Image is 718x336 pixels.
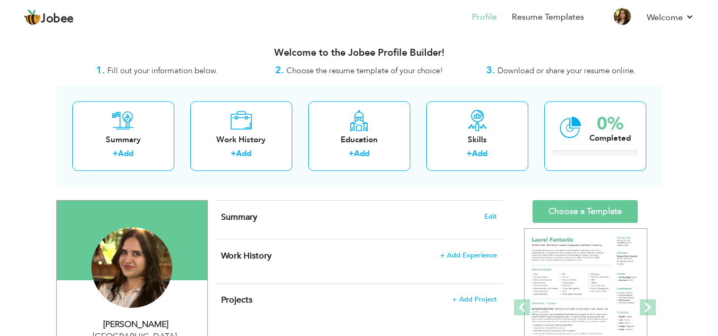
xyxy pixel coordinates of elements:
[65,318,207,331] div: [PERSON_NAME]
[81,134,166,145] div: Summary
[497,65,636,76] span: Download or share your resume online.
[467,148,472,159] label: +
[435,134,520,145] div: Skills
[647,11,694,24] a: Welcome
[56,48,662,58] h3: Welcome to the Jobee Profile Builder!
[286,65,443,76] span: Choose the resume template of your choice!
[236,148,251,159] a: Add
[275,64,284,77] strong: 2.
[113,148,118,159] label: +
[231,148,236,159] label: +
[221,294,252,306] span: Projects
[91,227,172,308] img: Farryha Naee Khan
[199,134,284,145] div: Work History
[24,9,41,26] img: jobee.io
[41,13,74,25] span: Jobee
[589,115,631,133] div: 0%
[484,213,497,220] span: Edit
[452,296,497,303] span: + Add Project
[221,250,272,262] span: Work History
[472,11,497,23] a: Profile
[533,200,638,223] a: Choose a Template
[96,64,105,77] strong: 1.
[24,9,74,26] a: Jobee
[486,64,495,77] strong: 3.
[354,148,369,159] a: Add
[472,148,487,159] a: Add
[317,134,402,145] div: Education
[118,148,133,159] a: Add
[221,211,257,223] span: Summary
[221,212,496,222] h4: Adding a summary is a quick and easy way to highlight your experience and interests.
[349,148,354,159] label: +
[512,11,584,23] a: Resume Templates
[107,65,218,76] span: Fill out your information below.
[440,252,497,259] span: + Add Experience
[589,133,631,144] div: Completed
[221,295,496,305] h4: This helps to highlight the project, tools and skills you have worked on.
[221,251,496,261] h4: This helps to show the companies you have worked for.
[614,8,631,25] img: Profile Img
